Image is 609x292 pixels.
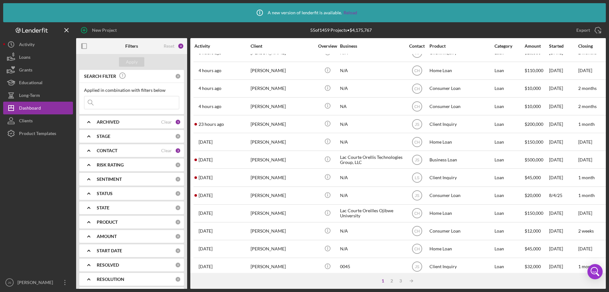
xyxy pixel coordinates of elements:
div: $200,000 [525,116,548,132]
div: Loan [494,223,524,240]
button: Educational [3,76,73,89]
a: Clients [3,114,73,127]
div: Lac Courte Oreilles Ojibwe University [340,205,403,222]
div: Lac Courte Orellis Technologies Group, LLC [340,151,403,168]
div: Consumer Loan [429,187,493,204]
div: [PERSON_NAME] [251,187,314,204]
div: Long-Term [19,89,40,103]
time: 1 month [578,175,595,180]
b: Filters [125,44,138,49]
div: $150,000 [525,205,548,222]
button: Long-Term [3,89,73,102]
time: 2025-08-06 19:41 [199,264,213,269]
button: Apply [119,57,144,67]
time: 2025-08-08 19:51 [199,193,213,198]
div: Loan [494,116,524,132]
text: CH [414,229,420,234]
time: 2025-08-12 14:31 [199,104,221,109]
time: 2025-08-11 19:49 [199,122,224,127]
div: N/A [340,169,403,186]
time: 2025-08-12 15:10 [199,68,221,73]
div: [DATE] [549,116,578,132]
b: CONTACT [97,148,117,153]
div: 0045 [340,258,403,275]
div: N/A [340,116,403,132]
div: [PERSON_NAME] [251,151,314,168]
button: New Project [76,24,123,37]
time: 2 weeks [578,228,594,234]
b: START DATE [97,248,122,253]
div: N/A [340,241,403,257]
text: CH [414,104,420,109]
div: 0 [175,73,181,79]
div: Loan [494,62,524,79]
div: NA [340,98,403,115]
div: Client Inquiry [429,169,493,186]
time: 2025-08-07 15:44 [199,246,213,251]
div: [PERSON_NAME] [251,133,314,150]
div: 0 [175,248,181,254]
div: [PERSON_NAME] [251,258,314,275]
div: Started [549,44,578,49]
div: Client Inquiry [429,258,493,275]
div: Loan [494,187,524,204]
text: CH [414,211,420,216]
button: Dashboard [3,102,73,114]
time: 2 months [578,85,597,91]
time: [DATE] [578,246,592,251]
div: $500,000 [525,151,548,168]
div: Clear [161,119,172,125]
div: Business Loan [429,151,493,168]
div: Product Templates [19,127,56,141]
b: ARCHIVED [97,119,119,125]
b: PRODUCT [97,220,118,225]
button: Activity [3,38,73,51]
b: STAGE [97,134,110,139]
time: [DATE] [578,210,592,216]
div: 0 [175,162,181,168]
div: [DATE] [549,98,578,115]
div: Applied in combination with filters below [84,88,179,93]
div: Category [494,44,524,49]
div: Business [340,44,403,49]
div: 1 [175,119,181,125]
div: Reset [164,44,174,49]
div: 3 [175,148,181,153]
b: AMOUNT [97,234,117,239]
text: CH [414,69,420,73]
time: [DATE] [578,68,592,73]
time: 2025-08-11 12:25 [199,139,213,145]
time: 2025-08-09 18:29 [199,175,213,180]
button: Loans [3,51,73,64]
button: Grants [3,64,73,76]
div: Dashboard [19,102,41,116]
time: 2025-08-07 19:44 [199,228,213,234]
time: 1 month [578,193,595,198]
div: Consumer Loan [429,98,493,115]
div: 0 [175,176,181,182]
div: 0 [175,234,181,239]
div: [PERSON_NAME] [251,169,314,186]
div: [DATE] [549,133,578,150]
div: Contact [405,44,429,49]
div: Overview [316,44,339,49]
b: SENTIMENT [97,177,122,182]
div: 0 [175,133,181,139]
div: [PERSON_NAME] [251,98,314,115]
text: JS [415,194,419,198]
div: Activity [194,44,250,49]
b: STATUS [97,191,113,196]
div: $45,000 [525,241,548,257]
time: [DATE] [578,157,592,162]
div: N/A [340,133,403,150]
div: 0 [175,191,181,196]
div: [PERSON_NAME] [251,116,314,132]
text: JS [415,158,419,162]
div: $150,000 [525,133,548,150]
div: N/A [340,187,403,204]
div: Amount [525,44,548,49]
time: 2025-08-12 15:05 [199,86,221,91]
